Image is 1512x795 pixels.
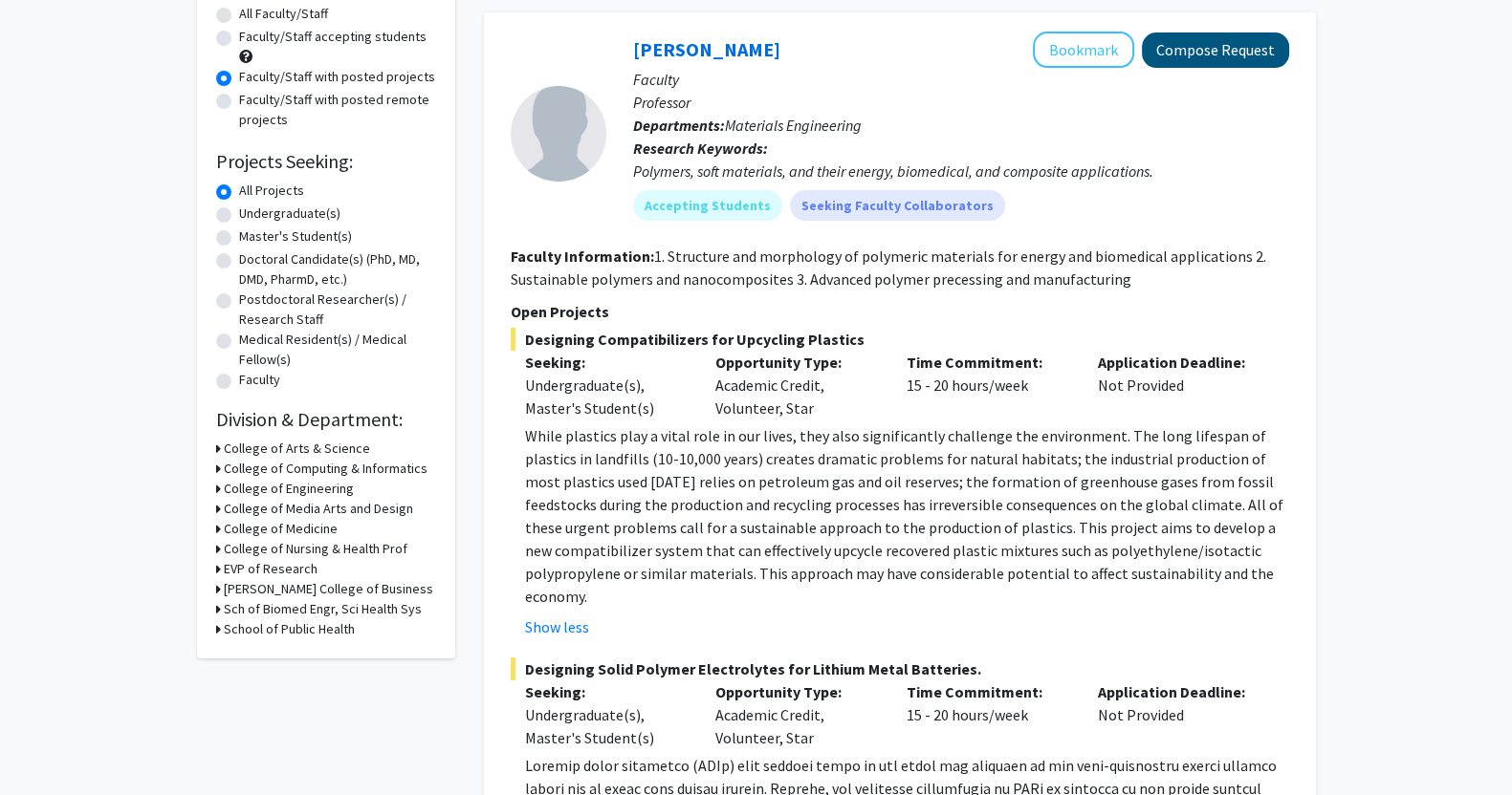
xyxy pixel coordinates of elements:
[239,226,352,247] label: Master's Student(s)
[633,91,1289,114] p: Professor
[1033,32,1134,68] button: Add Christopher Li to Bookmarks
[224,459,427,479] h3: College of Computing & Informatics
[239,249,436,290] label: Doctoral Candidate(s) (PhD, MD, DMD, PharmD, etc.)
[224,539,407,559] h3: College of Nursing & Health Prof
[633,37,780,61] a: [PERSON_NAME]
[525,351,688,374] p: Seeking:
[239,4,328,24] label: All Faculty/Staff
[239,204,340,224] label: Undergraduate(s)
[216,408,436,431] h2: Division & Department:
[239,67,435,87] label: Faculty/Staff with posted projects
[224,519,338,539] h3: College of Medicine
[224,559,318,579] h3: EVP of Research
[1098,680,1260,703] p: Application Deadline:
[1098,351,1260,374] p: Application Deadline:
[239,330,436,370] label: Medical Resident(s) / Medical Fellow(s)
[715,351,878,374] p: Opportunity Type:
[1084,680,1275,749] div: Not Provided
[224,579,433,599] h3: [PERSON_NAME] College of Business
[239,90,436,130] label: Faculty/Staff with posted remote projects
[892,680,1084,749] div: 15 - 20 hours/week
[1142,32,1289,68] button: Compose Request to Christopher Li
[633,190,782,221] mat-chip: Accepting Students
[239,27,427,47] label: Faculty/Staff accepting students
[224,599,422,619] h3: Sch of Biomed Engr, Sci Health Sys
[715,680,878,703] p: Opportunity Type:
[224,499,413,519] h3: College of Media Arts and Design
[633,139,768,158] b: Research Keywords:
[892,351,1084,419] div: 15 - 20 hours/week
[790,190,1005,221] mat-chip: Seeking Faculty Collaborators
[725,116,862,135] span: Materials Engineering
[525,680,688,703] p: Seeking:
[525,615,589,638] button: Show less
[511,657,1289,680] span: Designing Solid Polymer Electrolytes for Lithium Metal Batteries.
[525,703,688,749] div: Undergraduate(s), Master's Student(s)
[239,290,436,330] label: Postdoctoral Researcher(s) / Research Staff
[701,351,892,419] div: Academic Credit, Volunteer, Star
[511,300,1289,323] p: Open Projects
[1431,709,1498,781] iframe: Chat
[907,351,1069,374] p: Time Commitment:
[511,247,1266,289] fg-read-more: 1. Structure and morphology of polymeric materials for energy and biomedical applications 2. Sust...
[224,479,354,499] h3: College of Engineering
[525,426,1283,606] span: While plastics play a vital role in our lives, they also significantly challenge the environment....
[511,328,1289,351] span: Designing Compatibilizers for Upcycling Plastics
[511,247,654,266] b: Faculty Information:
[224,439,370,459] h3: College of Arts & Science
[633,116,725,135] b: Departments:
[633,160,1289,183] div: Polymers, soft materials, and their energy, biomedical, and composite applications.
[1084,351,1275,419] div: Not Provided
[239,181,304,201] label: All Projects
[239,370,280,390] label: Faculty
[224,619,355,639] h3: School of Public Health
[633,68,1289,91] p: Faculty
[525,374,688,419] div: Undergraduate(s), Master's Student(s)
[216,150,436,173] h2: Projects Seeking:
[701,680,892,749] div: Academic Credit, Volunteer, Star
[907,680,1069,703] p: Time Commitment:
